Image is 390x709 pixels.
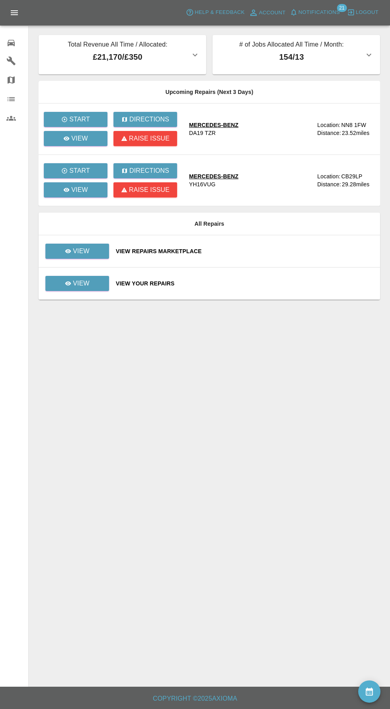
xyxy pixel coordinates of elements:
div: CB29LP [341,172,362,180]
a: View Your Repairs [116,279,374,287]
button: Help & Feedback [184,6,246,19]
p: View [71,134,88,143]
a: Account [247,6,288,19]
button: availability [358,680,380,703]
div: MERCEDES-BENZ [189,121,238,129]
button: # of Jobs Allocated All Time / Month:154/13 [213,35,380,74]
p: # of Jobs Allocated All Time / Month: [219,40,364,51]
th: Upcoming Repairs (Next 3 Days) [39,81,380,104]
h6: Copyright © 2025 Axioma [6,693,384,704]
span: Notifications [298,8,340,17]
p: View [71,185,88,195]
a: View [45,280,109,286]
p: Directions [129,166,169,176]
button: Raise issue [113,182,177,197]
button: Directions [113,112,177,127]
p: Total Revenue All Time / Allocated: [45,40,190,51]
div: MERCEDES-BENZ [189,172,238,180]
div: NN8 1FW [341,121,366,129]
span: Help & Feedback [195,8,244,17]
div: Location: [317,172,340,180]
div: YH16VUG [189,180,215,188]
th: All Repairs [39,213,380,235]
button: Logout [345,6,380,19]
a: MERCEDES-BENZYH16VUG [189,172,311,188]
div: Distance: [317,180,341,188]
div: DA19 TZR [189,129,216,137]
p: 154 / 13 [219,51,364,63]
a: View [44,182,107,197]
p: £21,170 / £350 [45,51,190,63]
a: Location:NN8 1FWDistance:23.52miles [317,121,374,137]
a: View [44,131,107,146]
button: Open drawer [5,3,24,22]
a: View [45,276,109,291]
button: Raise issue [113,131,177,146]
button: Start [44,112,107,127]
div: 23.52 miles [342,129,374,137]
p: Raise issue [129,134,170,143]
button: Directions [113,163,177,178]
span: 21 [337,4,347,12]
p: Raise issue [129,185,170,195]
div: Location: [317,121,340,129]
a: View [45,248,109,254]
button: Total Revenue All Time / Allocated:£21,170/£350 [39,35,206,74]
p: Start [69,166,90,176]
div: Distance: [317,129,341,137]
a: View [45,244,109,259]
a: MERCEDES-BENZDA19 TZR [189,121,311,137]
p: Start [69,115,90,124]
span: Account [259,8,286,18]
a: Location:CB29LPDistance:29.28miles [317,172,374,188]
p: Directions [129,115,169,124]
p: View [73,279,90,288]
button: Start [44,163,107,178]
div: 29.28 miles [342,180,374,188]
span: Logout [356,8,378,17]
p: View [73,246,90,256]
a: View Repairs Marketplace [116,247,374,255]
button: Notifications [288,6,342,19]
